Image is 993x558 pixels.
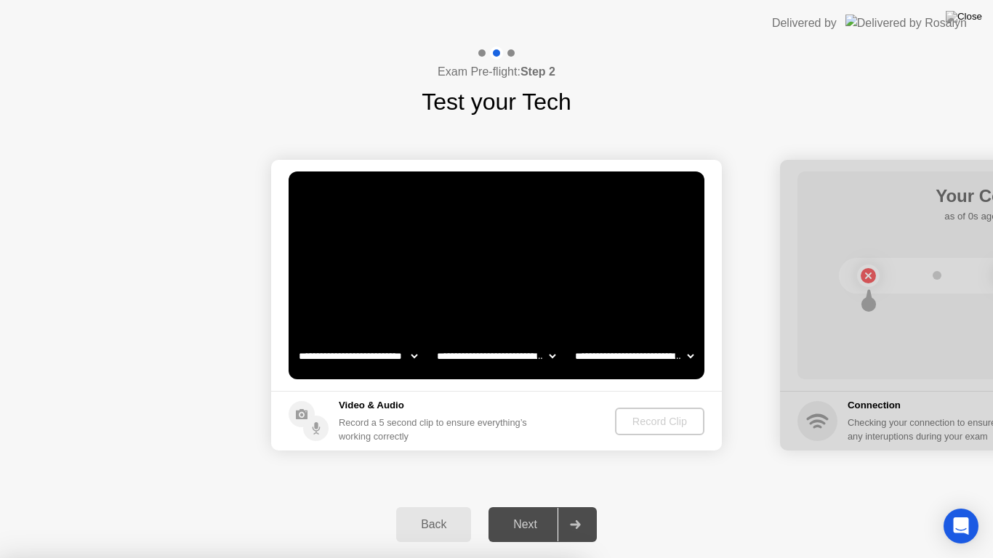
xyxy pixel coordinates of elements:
[422,84,571,119] h1: Test your Tech
[401,518,467,531] div: Back
[944,509,978,543] div: Open Intercom Messenger
[572,341,696,371] select: Available microphones
[339,398,533,413] h5: Video & Audio
[493,518,558,531] div: Next
[296,341,420,371] select: Available cameras
[339,416,533,443] div: Record a 5 second clip to ensure everything’s working correctly
[772,15,837,32] div: Delivered by
[621,416,699,427] div: Record Clip
[434,341,558,371] select: Available speakers
[520,65,555,78] b: Step 2
[438,63,555,81] h4: Exam Pre-flight:
[946,11,982,23] img: Close
[845,15,967,31] img: Delivered by Rosalyn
